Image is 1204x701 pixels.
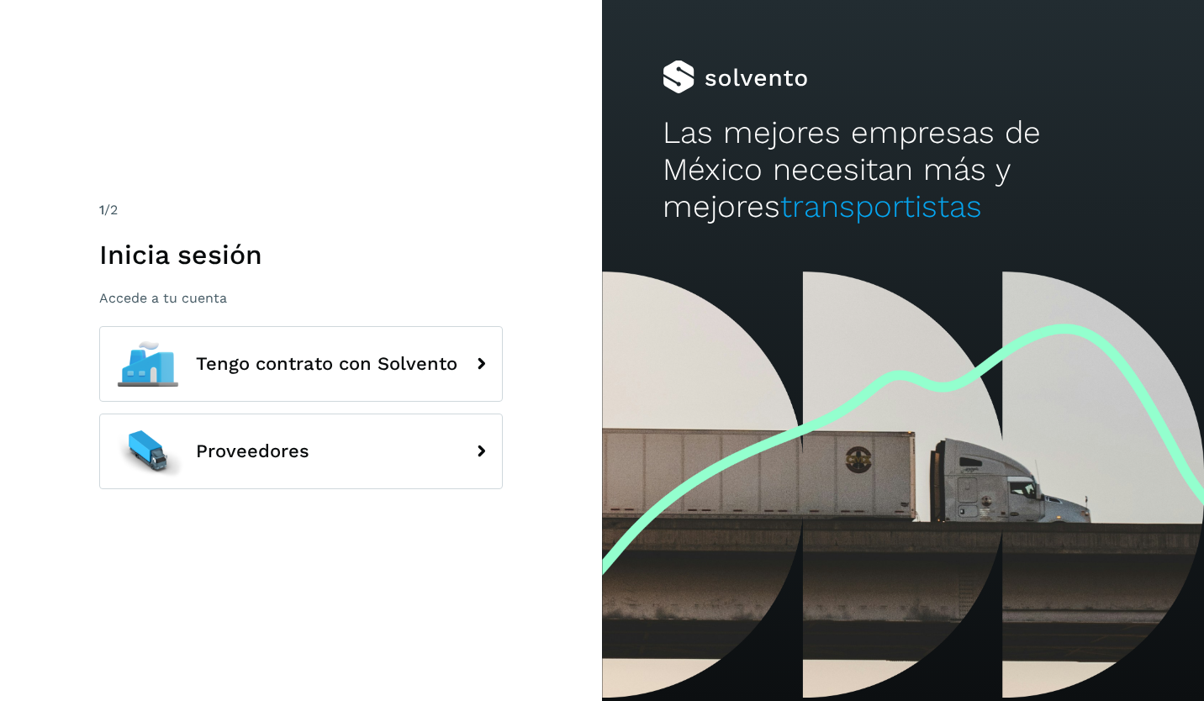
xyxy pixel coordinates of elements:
span: 1 [99,202,104,218]
h2: Las mejores empresas de México necesitan más y mejores [663,114,1144,226]
span: transportistas [780,188,982,224]
span: Proveedores [196,441,309,461]
div: /2 [99,200,503,220]
span: Tengo contrato con Solvento [196,354,457,374]
h1: Inicia sesión [99,239,503,271]
button: Tengo contrato con Solvento [99,326,503,402]
button: Proveedores [99,414,503,489]
p: Accede a tu cuenta [99,290,503,306]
